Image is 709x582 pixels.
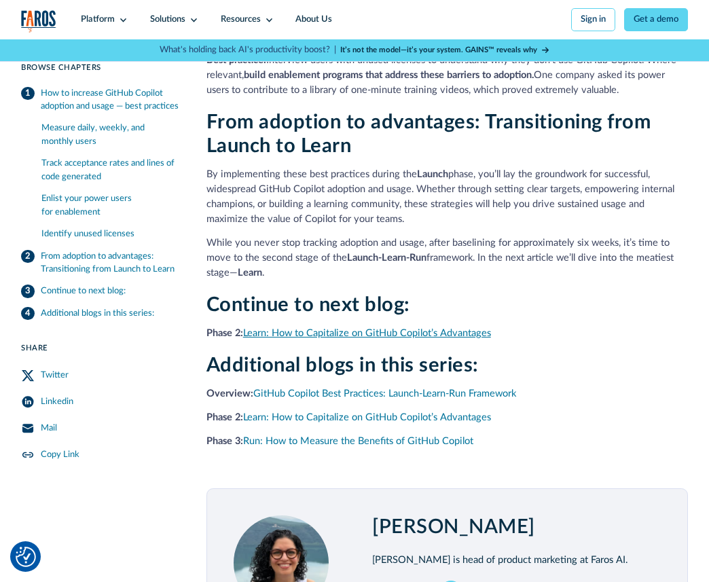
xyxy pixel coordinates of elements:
div: Twitter [41,369,69,382]
a: How to increase GitHub Copilot adoption and usage — best practices [21,82,181,117]
div: Linkedin [41,395,73,408]
a: Track acceptance rates and lines of code generated [41,153,181,188]
div: Platform [81,13,115,26]
a: Copy Link [21,441,180,468]
h2: From adoption to advantages: Transitioning from Launch to Learn [206,111,688,158]
a: Learn: How to Capitalize on GitHub Copilot’s Advantages [243,328,491,338]
h2: [PERSON_NAME] [372,515,628,539]
strong: Phase 2: [206,328,243,338]
strong: Launch-Learn-Run [347,253,426,263]
div: Identify unused licenses [41,228,181,240]
a: Learn: How to Capitalize on GitHub Copilot’s Advantages [243,412,491,422]
strong: Phase 3: [206,436,243,446]
a: Twitter Share [21,362,180,388]
p: [PERSON_NAME] is head of product marketing at Faros AI. [372,553,628,568]
a: Additional blogs in this series: [21,302,181,324]
h2: Additional blogs in this series: [206,354,688,378]
h2: Continue to next blog: [206,293,688,317]
a: From adoption to advantages: Transitioning from Launch to Learn [21,245,181,280]
strong: Overview: [206,388,253,399]
button: Cookie Settings [16,547,36,567]
a: GitHub Copilot Best Practices: Launch-Learn-Run Framework [253,388,516,399]
div: Additional blogs in this series: [41,306,154,319]
a: Get a demo [624,8,688,31]
p: Interview users with unused licenses to understand why they don’t use GitHub Copilot. Where relev... [206,53,688,98]
div: Continue to next blog: [41,285,126,297]
a: Enlist your power users for enablement [41,187,181,223]
a: Run: How to Measure the Benefits of GitHub Copilot [243,436,473,446]
strong: Phase 2: [206,412,243,422]
strong: Launch [417,169,448,179]
a: LinkedIn Share [21,388,180,415]
div: Track acceptance rates and lines of code generated [41,157,181,183]
a: It’s not the model—it’s your system. GAINS™ reveals why [340,44,549,56]
a: home [21,10,56,33]
img: Revisit consent button [16,547,36,567]
strong: Learn [238,268,262,278]
p: While you never stop tracking adoption and usage, after baselining for approximately six weeks, i... [206,236,688,280]
a: Sign in [571,8,615,31]
div: Measure daily, weekly, and monthly users [41,122,181,148]
a: Identify unused licenses [41,223,181,244]
p: By implementing these best practices during the phase, you’ll lay the groundwork for successful, ... [206,167,688,227]
div: From adoption to advantages: Transitioning from Launch to Learn [41,249,181,276]
a: Mail Share [21,415,180,441]
strong: It’s not the model—it’s your system. GAINS™ reveals why [340,46,537,54]
div: Resources [221,13,261,26]
a: Continue to next blog: [21,280,181,302]
strong: build enablement programs that address these barriers to adoption. [244,70,534,80]
div: Browse Chapters [21,62,180,73]
div: How to increase GitHub Copilot adoption and usage — best practices [41,86,181,113]
p: What's holding back AI's productivity boost? | [160,43,336,56]
a: Measure daily, weekly, and monthly users [41,117,181,153]
img: Logo of the analytics and reporting company Faros. [21,10,56,33]
div: Enlist your power users for enablement [41,192,181,219]
div: Copy Link [41,448,79,461]
div: Solutions [150,13,185,26]
div: Mail [41,422,57,435]
div: Share [21,342,180,353]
